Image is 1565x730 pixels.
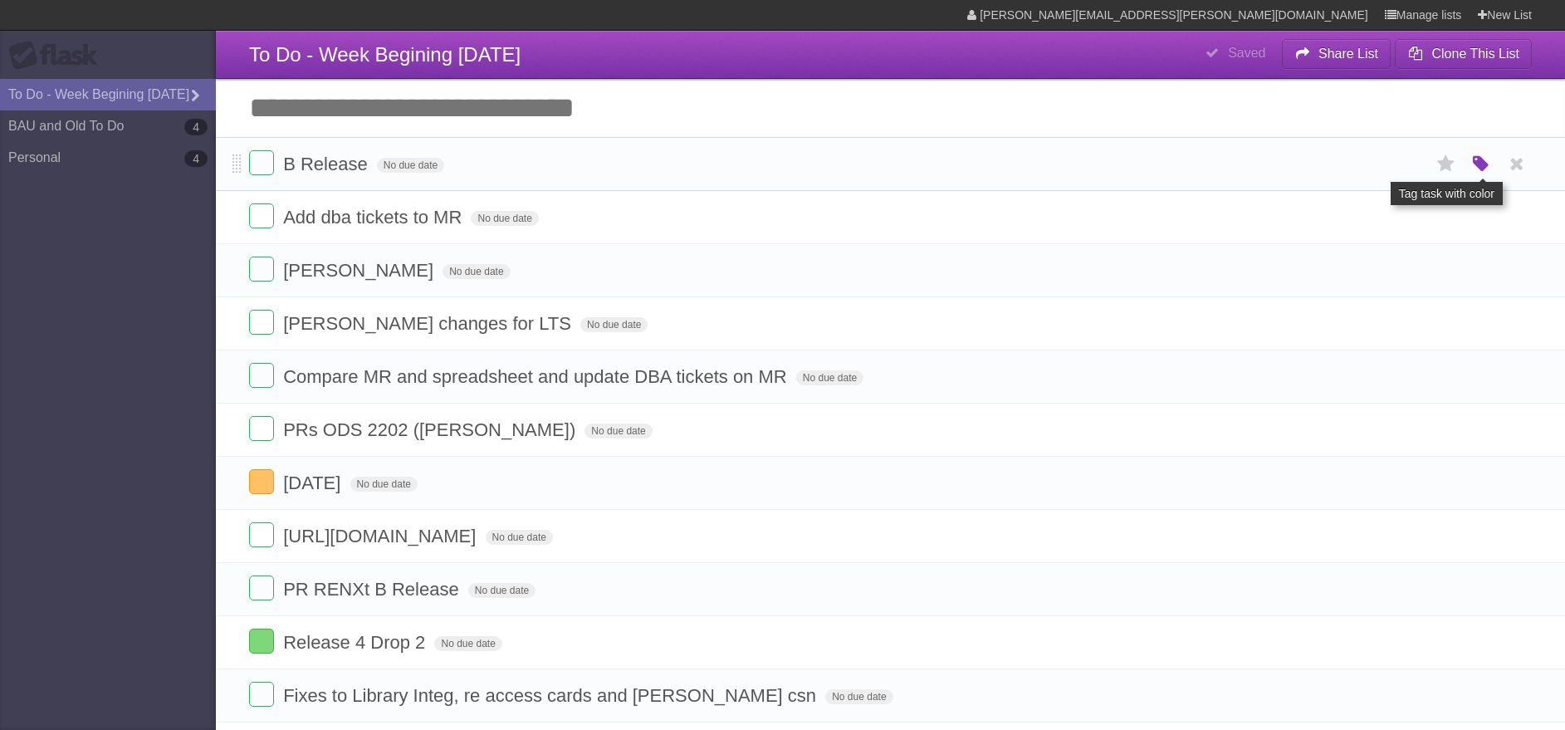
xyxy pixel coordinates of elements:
label: Done [249,150,274,175]
label: Done [249,682,274,707]
span: Compare MR and spreadsheet and update DBA tickets on MR [283,366,791,387]
label: Star task [1431,150,1462,178]
label: Done [249,203,274,228]
span: No due date [486,530,553,545]
span: No due date [377,158,444,173]
span: To Do - Week Begining [DATE] [249,43,521,66]
span: No due date [796,370,863,385]
span: Release 4 Drop 2 [283,632,429,653]
span: [PERSON_NAME] changes for LTS [283,313,575,334]
span: No due date [350,477,418,492]
label: Done [249,310,274,335]
span: Fixes to Library Integ, re access cards and [PERSON_NAME] csn [283,685,820,706]
div: Flask [8,41,108,71]
label: Done [249,576,274,600]
b: Saved [1228,46,1265,60]
label: Done [249,363,274,388]
button: Clone This List [1395,39,1532,69]
b: Clone This List [1431,47,1519,61]
span: Add dba tickets to MR [283,207,466,228]
span: PR RENXt B Release [283,579,463,600]
label: Done [249,257,274,282]
span: No due date [468,583,536,598]
b: Share List [1318,47,1378,61]
button: Share List [1282,39,1391,69]
span: No due date [443,264,510,279]
span: No due date [471,211,538,226]
span: No due date [825,689,893,704]
span: [URL][DOMAIN_NAME] [283,526,480,546]
span: [DATE] [283,473,345,493]
span: No due date [580,317,648,332]
label: Done [249,629,274,654]
span: B Release [283,154,372,174]
label: Done [249,469,274,494]
span: No due date [434,636,501,651]
span: No due date [584,424,652,438]
label: Done [249,522,274,547]
span: [PERSON_NAME] [283,260,438,281]
label: Done [249,416,274,441]
span: PRs ODS 2202 ([PERSON_NAME]) [283,419,580,440]
b: 4 [184,119,208,135]
b: 4 [184,150,208,167]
